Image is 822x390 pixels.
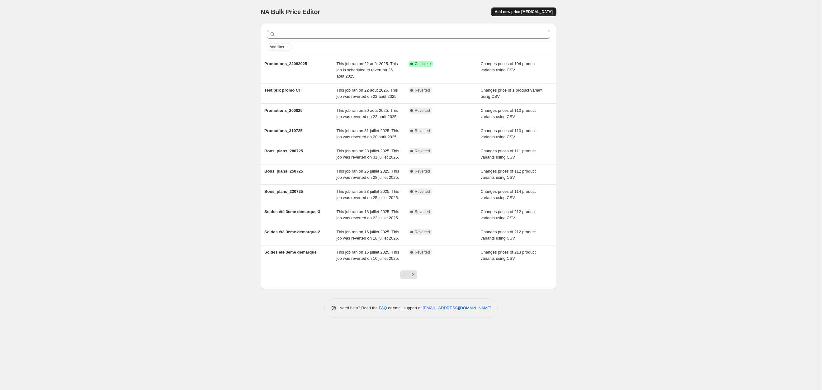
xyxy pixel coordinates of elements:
[337,88,398,99] span: This job ran on 22 août 2025. This job was reverted on 22 août 2025.
[481,169,536,180] span: Changes prices of 112 product variants using CSV
[415,169,430,174] span: Reverted
[415,230,430,235] span: Reverted
[415,108,430,113] span: Reverted
[337,209,399,220] span: This job ran on 18 juillet 2025. This job was reverted on 22 juillet 2025.
[264,169,303,174] span: Bons_plans_250725
[481,189,536,200] span: Changes prices of 114 product variants using CSV
[270,45,284,50] span: Add filter
[409,270,417,279] button: Next
[415,209,430,214] span: Reverted
[267,43,292,51] button: Add filter
[481,108,536,119] span: Changes prices of 110 product variants using CSV
[264,108,303,113] span: Promotions_200825
[481,88,543,99] span: Changes price of 1 product variant using CSV
[415,149,430,154] span: Reverted
[379,306,387,310] a: FAQ
[423,306,491,310] a: [EMAIL_ADDRESS][DOMAIN_NAME]
[264,230,320,234] span: Soldes été 3ème démarque-2
[481,128,536,139] span: Changes prices of 110 product variants using CSV
[481,250,536,261] span: Changes prices of 213 product variants using CSV
[337,230,399,240] span: This job ran on 16 juillet 2025. This job was reverted on 18 juillet 2025.
[337,250,399,261] span: This job ran on 16 juillet 2025. This job was reverted on 16 juillet 2025.
[337,149,399,159] span: This job ran on 28 juillet 2025. This job was reverted on 31 juillet 2025.
[337,128,399,139] span: This job ran on 31 juillet 2025. This job was reverted on 20 août 2025.
[337,108,398,119] span: This job ran on 20 août 2025. This job was reverted on 22 août 2025.
[481,230,536,240] span: Changes prices of 212 product variants using CSV
[415,88,430,93] span: Reverted
[415,61,431,66] span: Complete
[491,7,556,16] button: Add new price [MEDICAL_DATA]
[481,149,536,159] span: Changes prices of 111 product variants using CSV
[264,88,302,93] span: Test prix promo CH
[337,169,399,180] span: This job ran on 25 juillet 2025. This job was reverted on 28 juillet 2025.
[400,270,417,279] nav: Pagination
[339,306,379,310] span: Need help? Read the
[337,189,399,200] span: This job ran on 23 juillet 2025. This job was reverted on 25 juillet 2025.
[415,128,430,133] span: Reverted
[264,209,320,214] span: Soldes été 3ème démarque-3
[264,149,303,153] span: Bons_plans_280725
[261,8,320,15] span: NA Bulk Price Editor
[415,189,430,194] span: Reverted
[264,250,317,254] span: Soldes été 3ème démarque
[481,209,536,220] span: Changes prices of 212 product variants using CSV
[264,128,303,133] span: Promotions_310725
[264,189,303,194] span: Bons_plans_230725
[415,250,430,255] span: Reverted
[495,9,553,14] span: Add new price [MEDICAL_DATA]
[481,61,536,72] span: Changes prices of 104 product variants using CSV
[264,61,307,66] span: Promotions_22082025
[387,306,423,310] span: or email support at
[337,61,398,78] span: This job ran on 22 août 2025. This job is scheduled to revert on 25 août 2025.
